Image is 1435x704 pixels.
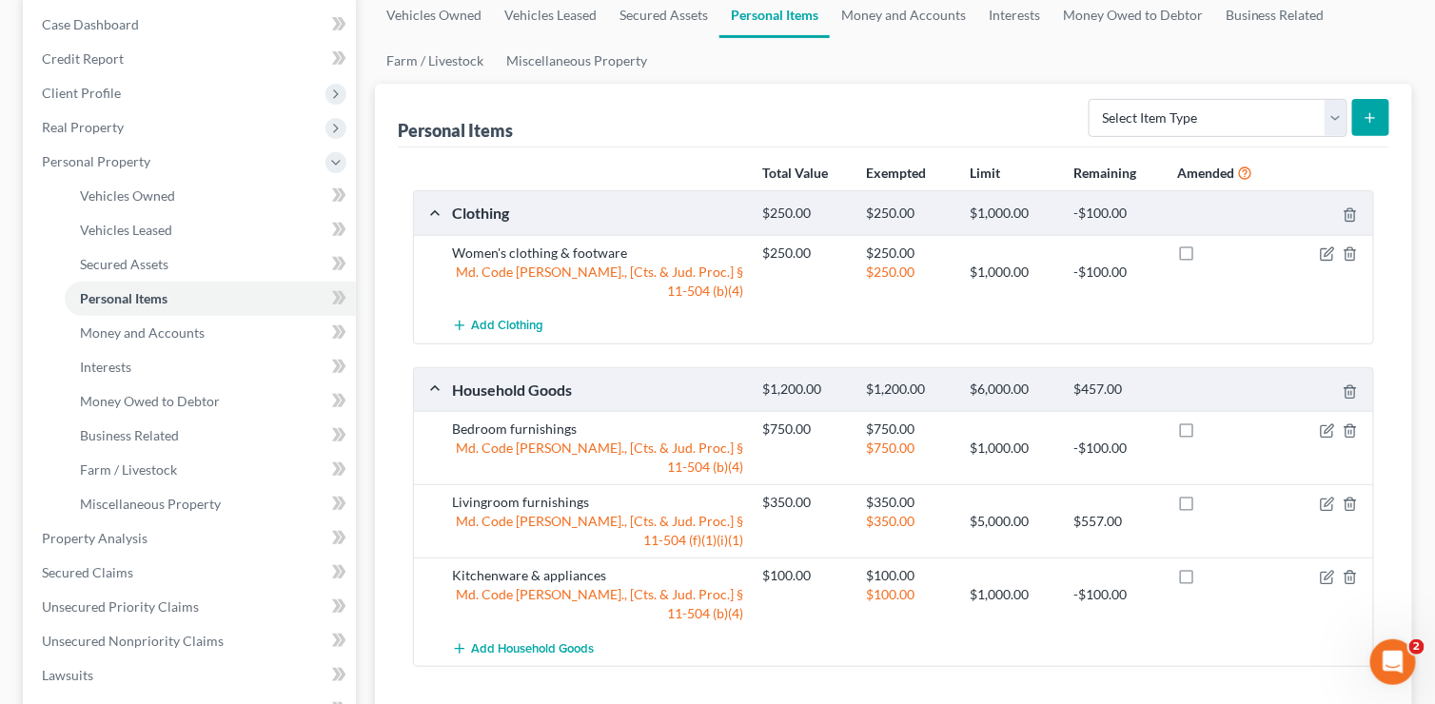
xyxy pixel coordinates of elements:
[42,564,133,580] span: Secured Claims
[65,384,356,419] a: Money Owed to Debtor
[762,165,828,181] strong: Total Value
[398,119,513,142] div: Personal Items
[65,419,356,453] a: Business Related
[754,566,857,585] div: $100.00
[42,119,124,135] span: Real Property
[1064,263,1168,282] div: -$100.00
[452,631,594,666] button: Add Household Goods
[857,512,961,531] div: $350.00
[857,263,961,282] div: $250.00
[1074,165,1137,181] strong: Remaining
[42,50,124,67] span: Credit Report
[857,566,961,585] div: $100.00
[1064,439,1168,458] div: -$100.00
[471,641,594,656] span: Add Household Goods
[754,381,857,399] div: $1,200.00
[42,85,121,101] span: Client Profile
[65,282,356,316] a: Personal Items
[65,179,356,213] a: Vehicles Owned
[1064,381,1168,399] div: $457.00
[65,213,356,247] a: Vehicles Leased
[857,585,961,604] div: $100.00
[495,38,659,84] a: Miscellaneous Property
[857,381,961,399] div: $1,200.00
[80,324,205,341] span: Money and Accounts
[1064,512,1168,531] div: $557.00
[42,530,147,546] span: Property Analysis
[442,585,754,623] div: Md. Code [PERSON_NAME]., [Cts. & Jud. Proc.] § 11-504 (b)(4)
[80,187,175,204] span: Vehicles Owned
[857,420,961,439] div: $750.00
[442,420,754,439] div: Bedroom furnishings
[442,566,754,585] div: Kitchenware & appliances
[80,256,168,272] span: Secured Assets
[80,393,220,409] span: Money Owed to Debtor
[857,493,961,512] div: $350.00
[65,487,356,521] a: Miscellaneous Property
[857,205,961,223] div: $250.00
[442,380,754,400] div: Household Goods
[442,244,754,263] div: Women's clothing & footware
[960,585,1064,604] div: $1,000.00
[960,439,1064,458] div: $1,000.00
[1178,165,1235,181] strong: Amended
[42,633,224,649] span: Unsecured Nonpriority Claims
[27,42,356,76] a: Credit Report
[80,427,179,443] span: Business Related
[442,512,754,550] div: Md. Code [PERSON_NAME]., [Cts. & Jud. Proc.] § 11-504 (f)(1)(i)(1)
[65,316,356,350] a: Money and Accounts
[960,205,1064,223] div: $1,000.00
[960,381,1064,399] div: $6,000.00
[27,521,356,556] a: Property Analysis
[452,308,543,343] button: Add Clothing
[442,203,754,223] div: Clothing
[80,290,167,306] span: Personal Items
[442,439,754,477] div: Md. Code [PERSON_NAME]., [Cts. & Jud. Proc.] § 11-504 (b)(4)
[375,38,495,84] a: Farm / Livestock
[80,359,131,375] span: Interests
[65,350,356,384] a: Interests
[960,263,1064,282] div: $1,000.00
[27,624,356,658] a: Unsecured Nonpriority Claims
[27,556,356,590] a: Secured Claims
[80,496,221,512] span: Miscellaneous Property
[754,420,857,439] div: $750.00
[971,165,1001,181] strong: Limit
[857,244,961,263] div: $250.00
[42,16,139,32] span: Case Dashboard
[42,153,150,169] span: Personal Property
[857,439,961,458] div: $750.00
[42,667,93,683] span: Lawsuits
[866,165,926,181] strong: Exempted
[471,319,543,334] span: Add Clothing
[1064,205,1168,223] div: -$100.00
[960,512,1064,531] div: $5,000.00
[754,493,857,512] div: $350.00
[65,247,356,282] a: Secured Assets
[27,590,356,624] a: Unsecured Priority Claims
[1064,585,1168,604] div: -$100.00
[27,8,356,42] a: Case Dashboard
[1370,639,1416,685] iframe: Intercom live chat
[442,263,754,301] div: Md. Code [PERSON_NAME]., [Cts. & Jud. Proc.] § 11-504 (b)(4)
[27,658,356,693] a: Lawsuits
[442,493,754,512] div: Livingroom furnishings
[1409,639,1425,655] span: 2
[80,222,172,238] span: Vehicles Leased
[42,598,199,615] span: Unsecured Priority Claims
[80,461,177,478] span: Farm / Livestock
[754,244,857,263] div: $250.00
[65,453,356,487] a: Farm / Livestock
[754,205,857,223] div: $250.00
